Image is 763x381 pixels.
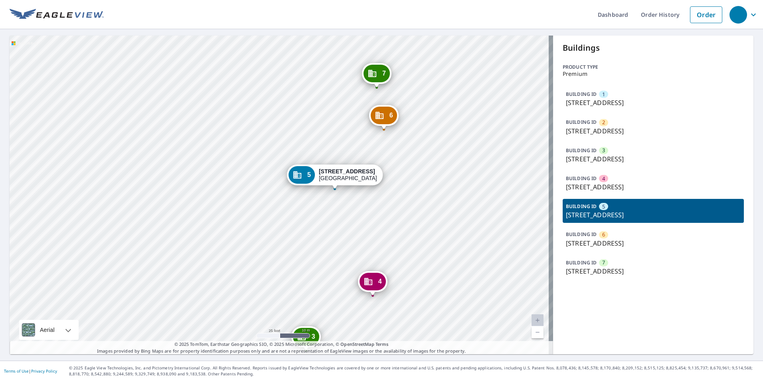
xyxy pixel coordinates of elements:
[566,126,741,136] p: [STREET_ADDRESS]
[566,210,741,220] p: [STREET_ADDRESS]
[389,112,393,118] span: 6
[319,168,377,182] div: [GEOGRAPHIC_DATA]
[563,71,744,77] p: Premium
[566,266,741,276] p: [STREET_ADDRESS]
[287,165,383,189] div: Dropped pin, building 5, Commercial property, 16130 N Cleveland Ave North Fort Myers, FL 33903
[566,91,597,97] p: BUILDING ID
[358,271,387,296] div: Dropped pin, building 4, Commercial property, 17130 N Tamiami Trl North Fort Myers, FL 33903
[362,63,391,88] div: Dropped pin, building 7, Commercial property, 16130 N Cleveland Ave North Fort Myers, FL 33903
[340,341,374,347] a: OpenStreetMap
[10,9,104,21] img: EV Logo
[602,203,605,210] span: 5
[690,6,722,23] a: Order
[566,147,597,154] p: BUILDING ID
[376,341,389,347] a: Terms
[566,203,597,210] p: BUILDING ID
[4,369,57,373] p: |
[566,175,597,182] p: BUILDING ID
[566,238,741,248] p: [STREET_ADDRESS]
[382,70,386,76] span: 7
[602,119,605,126] span: 2
[602,231,605,238] span: 6
[602,175,605,183] span: 4
[4,368,29,374] a: Terms of Use
[307,172,311,178] span: 5
[566,119,597,125] p: BUILDING ID
[566,154,741,164] p: [STREET_ADDRESS]
[10,341,553,354] p: Images provided by Bing Maps are for property identification purposes only and are not a represen...
[319,168,375,175] strong: [STREET_ADDRESS]
[566,231,597,238] p: BUILDING ID
[312,333,315,339] span: 3
[31,368,57,374] a: Privacy Policy
[563,42,744,54] p: Buildings
[532,314,544,326] a: Current Level 20, Zoom In Disabled
[69,365,759,377] p: © 2025 Eagle View Technologies, Inc. and Pictometry International Corp. All Rights Reserved. Repo...
[563,63,744,71] p: Product type
[566,182,741,192] p: [STREET_ADDRESS]
[602,91,605,98] span: 1
[602,259,605,266] span: 7
[566,259,597,266] p: BUILDING ID
[378,278,382,284] span: 4
[38,320,57,340] div: Aerial
[174,341,389,348] span: © 2025 TomTom, Earthstar Geographics SIO, © 2025 Microsoft Corporation, ©
[532,326,544,338] a: Current Level 20, Zoom Out
[369,105,399,130] div: Dropped pin, building 6, Commercial property, 16130 N Cleveland Ave North Fort Myers, FL 33903
[602,147,605,154] span: 3
[19,320,79,340] div: Aerial
[566,98,741,107] p: [STREET_ADDRESS]
[291,326,321,351] div: Dropped pin, building 3, Commercial property, 16130 N Cleveland Ave North Fort Myers, FL 33903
